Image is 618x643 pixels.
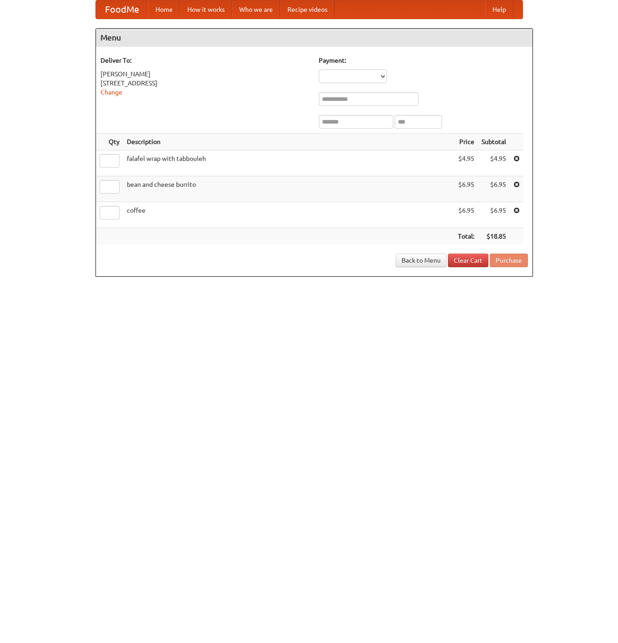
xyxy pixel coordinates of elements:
[96,29,533,47] h4: Menu
[454,176,478,202] td: $6.95
[454,150,478,176] td: $4.95
[478,202,510,228] td: $6.95
[148,0,180,19] a: Home
[100,70,310,79] div: [PERSON_NAME]
[485,0,513,19] a: Help
[396,254,447,267] a: Back to Menu
[478,134,510,150] th: Subtotal
[123,150,454,176] td: falafel wrap with tabbouleh
[280,0,335,19] a: Recipe videos
[96,0,148,19] a: FoodMe
[123,134,454,150] th: Description
[180,0,232,19] a: How it works
[123,202,454,228] td: coffee
[319,56,528,65] h5: Payment:
[123,176,454,202] td: bean and cheese burrito
[478,228,510,245] th: $18.85
[100,56,310,65] h5: Deliver To:
[232,0,280,19] a: Who we are
[96,134,123,150] th: Qty
[454,202,478,228] td: $6.95
[490,254,528,267] button: Purchase
[448,254,488,267] a: Clear Cart
[478,176,510,202] td: $6.95
[454,134,478,150] th: Price
[100,79,310,88] div: [STREET_ADDRESS]
[100,89,122,96] a: Change
[454,228,478,245] th: Total:
[478,150,510,176] td: $4.95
